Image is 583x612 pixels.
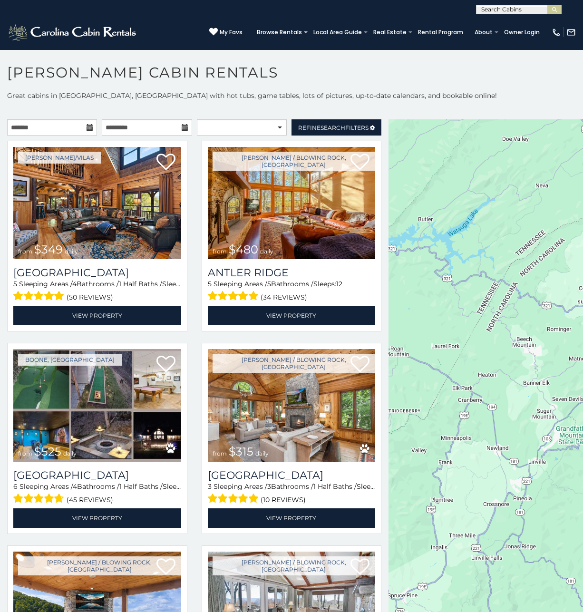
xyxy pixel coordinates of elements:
span: (50 reviews) [67,291,113,303]
img: phone-regular-white.png [552,28,561,37]
img: 1744141459_thumbnail.jpeg [13,349,181,461]
a: View Property [208,508,376,528]
span: (34 reviews) [261,291,307,303]
a: Antler Ridge [208,266,376,279]
span: $525 [34,445,61,458]
span: daily [63,450,77,457]
a: Boone, [GEOGRAPHIC_DATA] [18,354,122,366]
span: 5 [208,280,212,288]
a: [GEOGRAPHIC_DATA] [208,469,376,482]
span: 4 [73,482,77,491]
a: [PERSON_NAME]/Vilas [18,152,101,164]
a: from $349 daily [13,147,181,259]
a: About [470,26,497,39]
span: from [213,450,227,457]
span: $349 [34,243,63,256]
a: RefineSearchFilters [291,119,381,136]
a: Add to favorites [156,153,175,173]
a: Owner Login [499,26,544,39]
span: $480 [229,243,258,256]
span: Search [321,124,345,131]
h3: Wildlife Manor [13,469,181,482]
div: Sleeping Areas / Bathrooms / Sleeps: [208,482,376,506]
span: from [213,248,227,255]
a: Local Area Guide [309,26,367,39]
img: White-1-2.png [7,23,139,42]
h3: Chimney Island [208,469,376,482]
a: [PERSON_NAME] / Blowing Rock, [GEOGRAPHIC_DATA] [213,556,376,575]
a: View Property [13,508,181,528]
a: View Property [208,306,376,325]
span: 3 [208,482,212,491]
span: $315 [229,445,253,458]
a: [PERSON_NAME] / Blowing Rock, [GEOGRAPHIC_DATA] [213,354,376,373]
a: [PERSON_NAME] / Blowing Rock, [GEOGRAPHIC_DATA] [213,152,376,171]
span: 12 [336,280,342,288]
a: from $480 daily [208,147,376,259]
span: from [18,248,32,255]
img: 1714398500_thumbnail.jpeg [13,147,181,259]
a: View Property [13,306,181,325]
a: Real Estate [369,26,411,39]
span: daily [260,248,273,255]
div: Sleeping Areas / Bathrooms / Sleeps: [13,482,181,506]
span: 5 [267,280,271,288]
span: daily [255,450,269,457]
a: from $525 daily [13,349,181,461]
span: (45 reviews) [67,494,113,506]
a: Rental Program [413,26,468,39]
a: [GEOGRAPHIC_DATA] [13,469,181,482]
span: 1 Half Baths / [313,482,357,491]
span: 1 Half Baths / [119,280,162,288]
span: 3 [267,482,271,491]
span: 4 [72,280,77,288]
a: My Favs [209,28,243,37]
a: Browse Rentals [252,26,307,39]
span: 1 Half Baths / [119,482,163,491]
span: Refine Filters [298,124,369,131]
img: 1714398021_thumbnail.jpeg [208,349,376,461]
a: [GEOGRAPHIC_DATA] [13,266,181,279]
img: 1714397585_thumbnail.jpeg [208,147,376,259]
span: (10 reviews) [261,494,306,506]
img: mail-regular-white.png [566,28,576,37]
a: from $315 daily [208,349,376,461]
span: from [18,450,32,457]
span: daily [65,248,78,255]
div: Sleeping Areas / Bathrooms / Sleeps: [208,279,376,303]
span: My Favs [220,28,243,37]
a: [PERSON_NAME] / Blowing Rock, [GEOGRAPHIC_DATA] [18,556,181,575]
span: 5 [13,280,17,288]
span: 6 [13,482,18,491]
a: Add to favorites [156,355,175,375]
h3: Diamond Creek Lodge [13,266,181,279]
div: Sleeping Areas / Bathrooms / Sleeps: [13,279,181,303]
